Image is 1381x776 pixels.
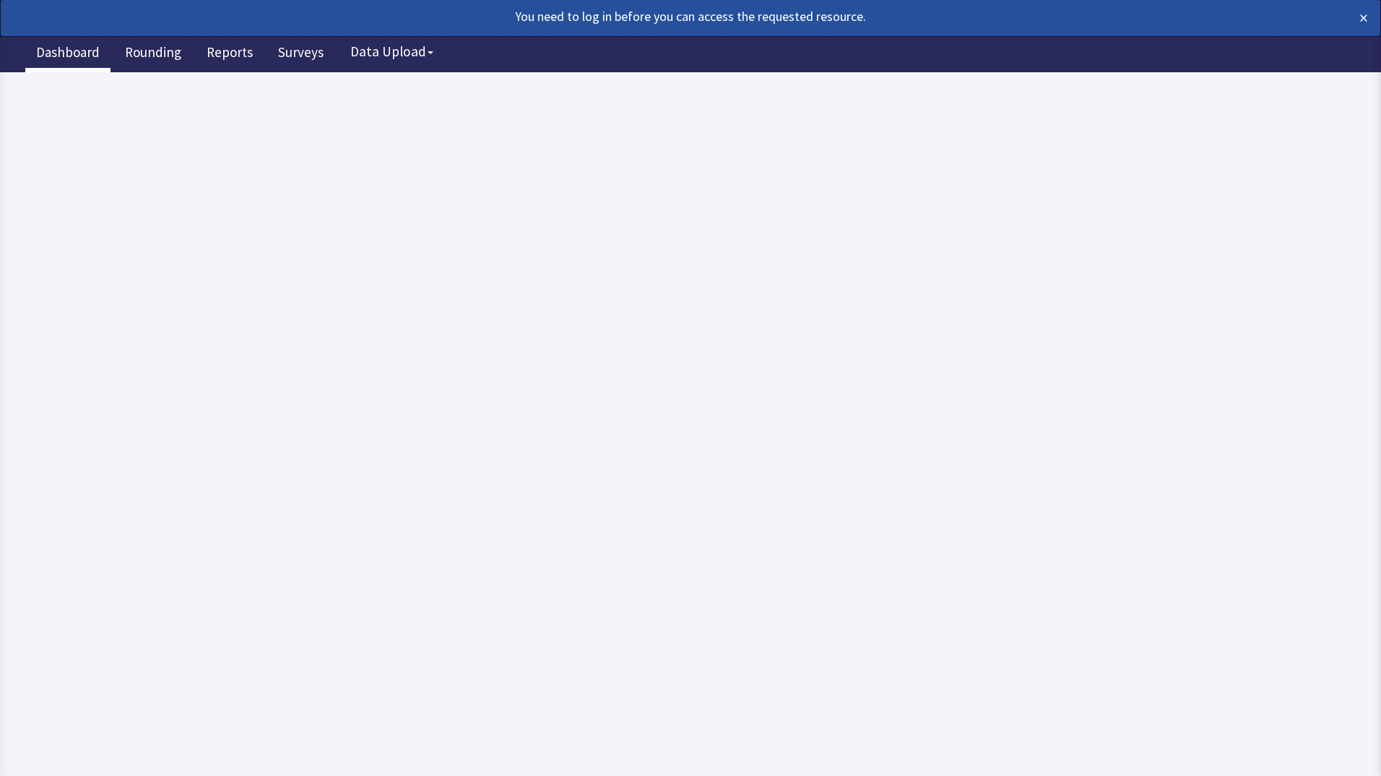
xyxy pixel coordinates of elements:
[13,7,1232,27] div: You need to log in before you can access the requested resource.
[25,36,111,72] a: Dashboard
[267,36,334,72] a: Surveys
[114,36,192,72] a: Rounding
[342,38,442,65] button: Data Upload
[196,36,264,72] a: Reports
[1359,7,1368,30] button: ×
